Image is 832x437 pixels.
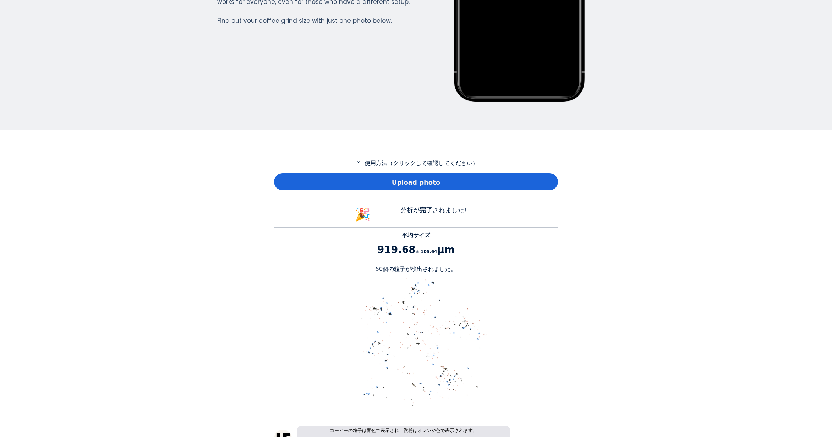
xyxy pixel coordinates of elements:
[274,242,558,257] p: 919.68 μm
[274,159,558,168] p: 使用方法（クリックして確認してください）
[354,159,363,165] mat-icon: expand_more
[345,277,487,419] img: alt
[355,207,371,222] span: 🎉
[392,177,440,187] span: Upload photo
[420,206,432,214] b: 完了
[274,265,558,273] p: 50個の粒子が検出されました。
[381,205,487,224] div: 分析が されました!
[274,231,558,240] p: 平均サイズ
[416,249,437,254] span: ± 105.64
